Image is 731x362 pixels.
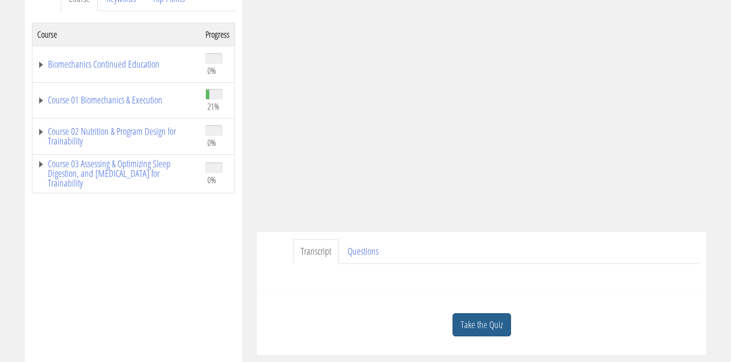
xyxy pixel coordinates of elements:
[207,174,216,185] span: 0%
[207,137,216,148] span: 0%
[293,239,339,264] a: Transcript
[207,65,216,76] span: 0%
[207,101,219,112] span: 21%
[201,23,235,46] th: Progress
[37,95,196,105] a: Course 01 Biomechanics & Execution
[32,23,201,46] th: Course
[340,239,386,264] a: Questions
[37,127,196,146] a: Course 02 Nutrition & Program Design for Trainability
[37,59,196,69] a: Biomechanics Continued Education
[453,313,511,337] a: Take the Quiz
[37,159,196,188] a: Course 03 Assessing & Optimizing Sleep Digestion, and [MEDICAL_DATA] for Trainability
